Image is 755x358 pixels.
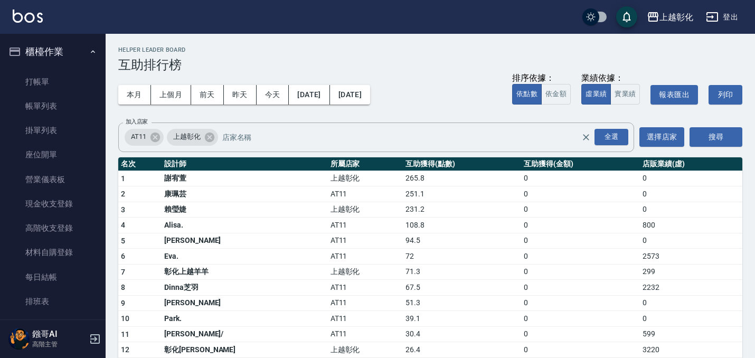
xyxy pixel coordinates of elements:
[640,249,742,265] td: 2573
[121,283,125,291] span: 8
[521,186,639,202] td: 0
[328,264,403,280] td: 上越彰化
[162,280,328,296] td: Dinna芝羽
[257,85,289,105] button: 今天
[403,280,521,296] td: 67.5
[162,264,328,280] td: 彰化上越羊羊
[121,299,125,307] span: 9
[640,295,742,311] td: 0
[330,85,370,105] button: [DATE]
[289,85,329,105] button: [DATE]
[121,190,125,198] span: 2
[162,233,328,249] td: [PERSON_NAME]
[521,171,639,186] td: 0
[328,342,403,358] td: 上越彰化
[521,249,639,265] td: 0
[328,280,403,296] td: AT11
[121,330,130,338] span: 11
[640,157,742,171] th: 店販業績(虛)
[125,129,164,146] div: AT11
[659,11,693,24] div: 上越彰化
[162,186,328,202] td: 康珮芸
[616,6,637,27] button: save
[121,252,125,260] span: 6
[118,157,162,171] th: 名次
[121,205,125,214] span: 3
[121,345,130,354] span: 12
[167,129,218,146] div: 上越彰化
[4,240,101,265] a: 材料自購登錄
[121,221,125,229] span: 4
[220,128,600,146] input: 店家名稱
[4,143,101,167] a: 座位開單
[162,326,328,342] td: [PERSON_NAME]/
[118,58,742,72] h3: 互助排行榜
[328,202,403,218] td: 上越彰化
[328,311,403,327] td: AT11
[594,129,628,145] div: 全選
[162,218,328,233] td: Alisa.
[403,249,521,265] td: 72
[521,342,639,358] td: 0
[4,265,101,289] a: 每日結帳
[640,342,742,358] td: 3220
[403,157,521,171] th: 互助獲得(點數)
[162,171,328,186] td: 謝宥萱
[191,85,224,105] button: 前天
[125,131,153,142] span: AT11
[167,131,207,142] span: 上越彰化
[521,233,639,249] td: 0
[328,218,403,233] td: AT11
[709,85,742,105] button: 列印
[702,7,742,27] button: 登出
[640,280,742,296] td: 2232
[4,70,101,94] a: 打帳單
[521,202,639,218] td: 0
[639,127,684,147] button: 選擇店家
[162,342,328,358] td: 彰化[PERSON_NAME]
[4,167,101,192] a: 營業儀表板
[521,157,639,171] th: 互助獲得(金額)
[640,326,742,342] td: 599
[403,264,521,280] td: 71.3
[403,295,521,311] td: 51.3
[512,73,571,84] div: 排序依據：
[4,94,101,118] a: 帳單列表
[579,130,593,145] button: Clear
[4,216,101,240] a: 高階收支登錄
[403,186,521,202] td: 251.1
[403,171,521,186] td: 265.8
[640,171,742,186] td: 0
[162,157,328,171] th: 設計師
[13,10,43,23] img: Logo
[521,311,639,327] td: 0
[581,84,611,105] button: 虛業績
[32,329,86,340] h5: 鏹哥AI
[4,192,101,216] a: 現金收支登錄
[121,237,125,245] span: 5
[162,311,328,327] td: Park.
[521,326,639,342] td: 0
[118,85,151,105] button: 本月
[4,289,101,314] a: 排班表
[403,342,521,358] td: 26.4
[328,249,403,265] td: AT11
[521,295,639,311] td: 0
[126,118,148,126] label: 加入店家
[162,202,328,218] td: 賴瑩婕
[541,84,571,105] button: 依金額
[121,174,125,183] span: 1
[610,84,640,105] button: 實業績
[592,127,630,147] button: Open
[690,127,742,147] button: 搜尋
[521,218,639,233] td: 0
[328,171,403,186] td: 上越彰化
[403,233,521,249] td: 94.5
[521,264,639,280] td: 0
[643,6,697,28] button: 上越彰化
[121,268,125,276] span: 7
[328,295,403,311] td: AT11
[403,326,521,342] td: 30.4
[328,157,403,171] th: 所屬店家
[403,311,521,327] td: 39.1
